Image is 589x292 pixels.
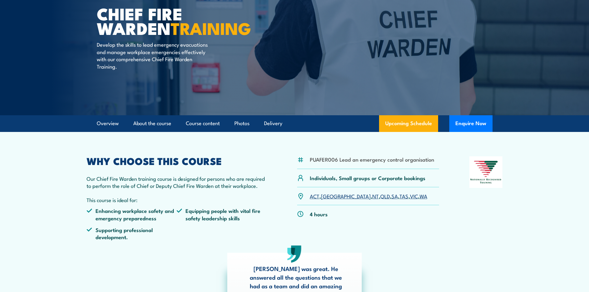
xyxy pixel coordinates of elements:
a: QLD [380,192,390,200]
p: Develop the skills to lead emergency evacuations and manage workplace emergencies effectively wit... [97,41,210,70]
a: Delivery [264,115,282,132]
a: [GEOGRAPHIC_DATA] [321,192,371,200]
h2: WHY CHOOSE THIS COURSE [87,156,267,165]
li: Equipping people with vital fire safety leadership skills [177,207,267,222]
a: About the course [133,115,171,132]
a: ACT [310,192,319,200]
strong: TRAINING [171,15,251,40]
a: SA [391,192,398,200]
button: Enquire Now [449,115,493,132]
a: NT [372,192,379,200]
p: This course is ideal for: [87,196,267,203]
a: Photos [234,115,250,132]
li: Supporting professional development. [87,226,177,241]
a: WA [420,192,427,200]
a: Course content [186,115,220,132]
h1: Chief Fire Warden [97,6,250,35]
li: Enhancing workplace safety and emergency preparedness [87,207,177,222]
li: PUAFER006 Lead an emergency control organisation [310,156,434,163]
a: TAS [399,192,408,200]
a: Overview [97,115,119,132]
a: VIC [410,192,418,200]
a: Upcoming Schedule [379,115,438,132]
p: Individuals, Small groups or Corporate bookings [310,174,425,181]
p: , , , , , , , [310,193,427,200]
p: 4 hours [310,210,328,218]
p: Our Chief Fire Warden training course is designed for persons who are required to perform the rol... [87,175,267,189]
img: Nationally Recognised Training logo. [469,156,503,188]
